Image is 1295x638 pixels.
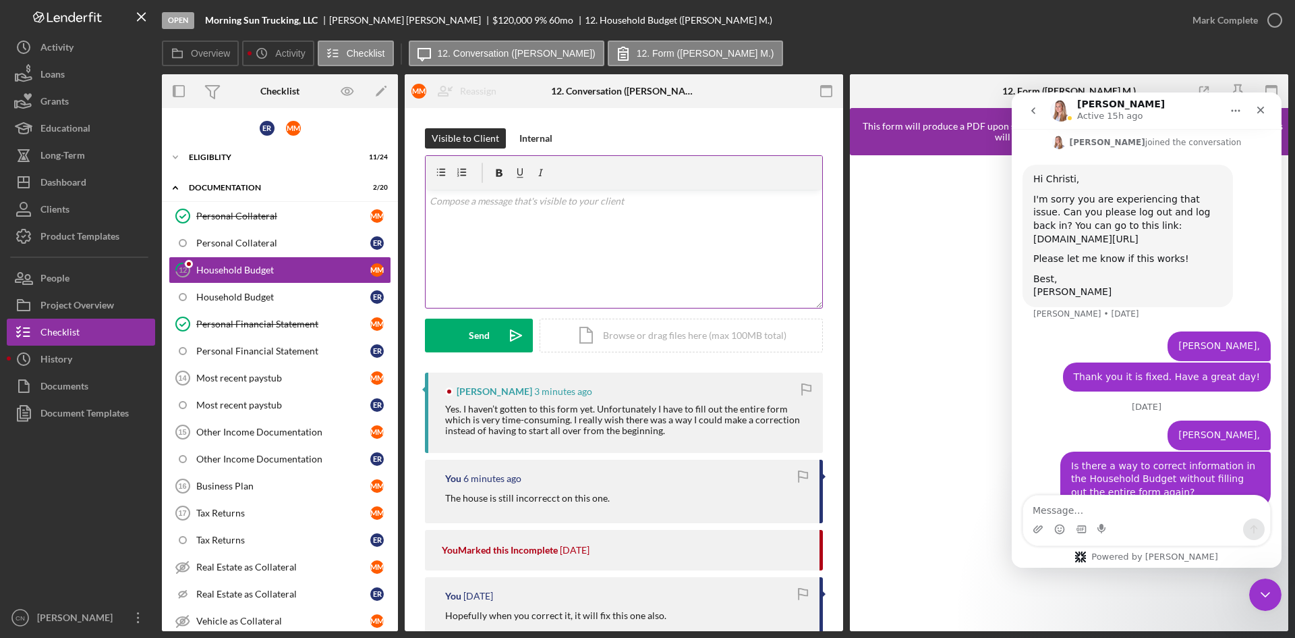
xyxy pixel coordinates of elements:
[1249,579,1282,611] iframe: Intercom live chat
[370,398,384,412] div: E R
[242,41,314,66] button: Activity
[370,587,384,601] div: E R
[196,535,370,546] div: Tax Returns
[457,386,532,397] div: [PERSON_NAME]
[857,121,1288,142] div: This form will produce a PDF upon submission. Profile data will pre-fill, if applicable, and othe...
[370,209,384,223] div: M M
[196,265,370,275] div: Household Budget
[205,15,318,26] b: Morning Sun Trucking, LLC
[445,473,461,484] div: You
[275,48,305,59] label: Activity
[370,560,384,574] div: M M
[405,78,510,105] button: MMReassign
[370,533,384,547] div: E R
[169,608,391,635] a: Vehicle as CollateralMM
[169,581,391,608] a: Real Estate as CollateralER
[442,545,558,556] div: You Marked this Incomplete
[370,371,384,385] div: M M
[370,479,384,493] div: M M
[463,473,521,484] time: 2025-09-30 12:50
[196,589,370,600] div: Real Estate as Collateral
[196,616,370,627] div: Vehicle as Collateral
[7,604,155,631] button: CN[PERSON_NAME]
[34,604,121,635] div: [PERSON_NAME]
[169,203,391,230] a: Personal CollateralMM
[329,15,492,26] div: [PERSON_NAME] [PERSON_NAME]
[196,508,370,519] div: Tax Returns
[169,257,391,284] a: 12Household BudgetMM
[438,48,596,59] label: 12. Conversation ([PERSON_NAME])
[169,392,391,419] a: Most recent paystubER
[469,319,490,352] div: Send
[409,41,604,66] button: 12. Conversation ([PERSON_NAME])
[196,562,370,573] div: Real Estate as Collateral
[863,169,1276,618] iframe: Lenderfit form
[169,554,391,581] a: Real Estate as CollateralMM
[370,614,384,628] div: M M
[445,608,666,623] p: Hopefully when you correct it, it will fix this one also.
[169,230,391,257] a: Personal CollateralER
[463,591,493,602] time: 2025-09-25 12:58
[196,319,370,329] div: Personal Financial Statement
[196,211,370,221] div: Personal Collateral
[169,365,391,392] a: 14Most recent paystubMM
[460,78,496,105] div: Reassign
[370,263,384,277] div: M M
[1012,92,1282,568] iframe: Intercom live chat
[169,419,391,446] a: 15Other Income DocumentationMM
[162,12,194,29] div: Open
[585,15,772,26] div: 12. Household Budget ([PERSON_NAME] M.)
[411,84,426,99] div: M M
[432,128,499,149] div: Visible to Client
[445,591,461,602] div: You
[364,184,388,192] div: 2 / 20
[169,311,391,338] a: Personal Financial StatementMM
[549,15,573,26] div: 60 mo
[608,41,783,66] button: 12. Form ([PERSON_NAME] M.)
[196,427,370,437] div: Other Income Documentation
[370,236,384,250] div: E R
[196,373,370,383] div: Most recent paystub
[551,86,697,97] div: 12. Conversation ([PERSON_NAME])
